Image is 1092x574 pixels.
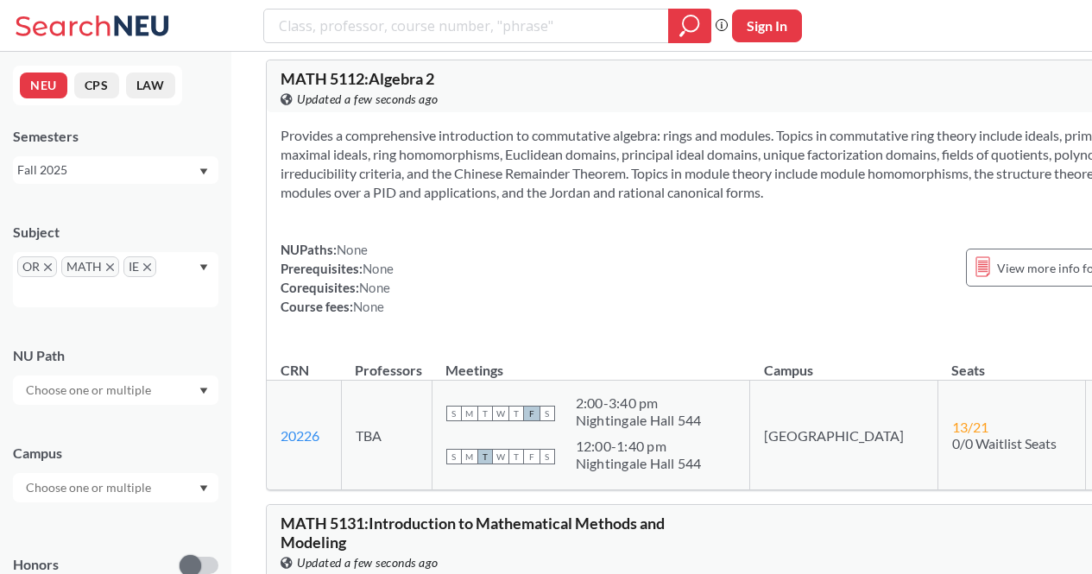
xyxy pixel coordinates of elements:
[576,455,702,472] div: Nightingale Hall 544
[341,344,432,381] th: Professors
[732,9,802,42] button: Sign In
[297,553,439,572] span: Updated a few seconds ago
[13,473,218,502] div: Dropdown arrow
[13,444,218,463] div: Campus
[281,240,394,316] div: NUPaths: Prerequisites: Corequisites: Course fees:
[13,127,218,146] div: Semesters
[13,375,218,405] div: Dropdown arrow
[199,168,208,175] svg: Dropdown arrow
[337,242,368,257] span: None
[432,344,750,381] th: Meetings
[13,223,218,242] div: Subject
[17,477,162,498] input: Choose one or multiple
[576,394,702,412] div: 2:00 - 3:40 pm
[281,514,665,552] span: MATH 5131 : Introduction to Mathematical Methods and Modeling
[359,280,390,295] span: None
[61,256,119,277] span: MATHX to remove pill
[281,361,309,380] div: CRN
[493,406,508,421] span: W
[106,263,114,271] svg: X to remove pill
[281,427,319,444] a: 20226
[462,406,477,421] span: M
[508,449,524,464] span: T
[750,381,937,490] td: [GEOGRAPHIC_DATA]
[668,9,711,43] div: magnifying glass
[477,406,493,421] span: T
[126,73,175,98] button: LAW
[281,69,434,88] span: MATH 5112 : Algebra 2
[462,449,477,464] span: M
[13,252,218,307] div: ORX to remove pillMATHX to remove pillIEX to remove pillDropdown arrow
[74,73,119,98] button: CPS
[493,449,508,464] span: W
[524,449,540,464] span: F
[446,406,462,421] span: S
[576,412,702,429] div: Nightingale Hall 544
[750,344,937,381] th: Campus
[353,299,384,314] span: None
[297,90,439,109] span: Updated a few seconds ago
[952,419,988,435] span: 13 / 21
[341,381,432,490] td: TBA
[477,449,493,464] span: T
[679,14,700,38] svg: magnifying glass
[17,161,198,180] div: Fall 2025
[199,264,208,271] svg: Dropdown arrow
[446,449,462,464] span: S
[524,406,540,421] span: F
[143,263,151,271] svg: X to remove pill
[277,11,656,41] input: Class, professor, course number, "phrase"
[20,73,67,98] button: NEU
[952,435,1057,451] span: 0/0 Waitlist Seats
[13,346,218,365] div: NU Path
[17,380,162,401] input: Choose one or multiple
[363,261,394,276] span: None
[576,438,702,455] div: 12:00 - 1:40 pm
[937,344,1086,381] th: Seats
[199,388,208,394] svg: Dropdown arrow
[123,256,156,277] span: IEX to remove pill
[17,256,57,277] span: ORX to remove pill
[540,449,555,464] span: S
[540,406,555,421] span: S
[508,406,524,421] span: T
[13,156,218,184] div: Fall 2025Dropdown arrow
[199,485,208,492] svg: Dropdown arrow
[44,263,52,271] svg: X to remove pill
